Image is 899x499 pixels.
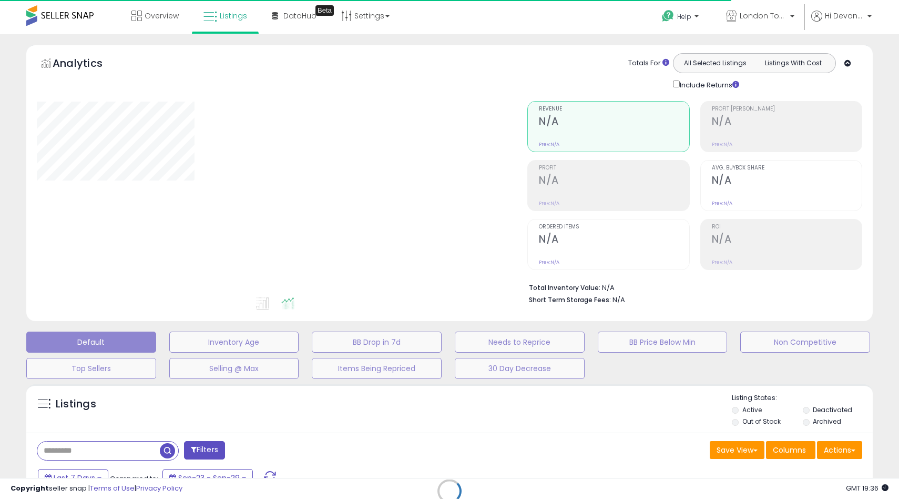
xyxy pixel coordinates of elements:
[539,233,689,247] h2: N/A
[11,483,49,493] strong: Copyright
[455,358,585,379] button: 30 Day Decrease
[665,78,752,91] div: Include Returns
[712,165,862,171] span: Avg. Buybox Share
[169,358,299,379] button: Selling @ Max
[455,332,585,353] button: Needs to Reprice
[220,11,247,21] span: Listings
[529,281,854,293] li: N/A
[145,11,179,21] span: Overview
[712,233,862,247] h2: N/A
[529,283,600,292] b: Total Inventory Value:
[653,2,709,34] a: Help
[53,56,123,73] h5: Analytics
[539,174,689,188] h2: N/A
[312,332,442,353] button: BB Drop in 7d
[529,295,611,304] b: Short Term Storage Fees:
[26,358,156,379] button: Top Sellers
[539,224,689,230] span: Ordered Items
[315,5,334,16] div: Tooltip anchor
[676,56,754,70] button: All Selected Listings
[712,259,732,265] small: Prev: N/A
[539,165,689,171] span: Profit
[628,58,669,68] div: Totals For
[539,106,689,112] span: Revenue
[539,200,559,206] small: Prev: N/A
[539,115,689,129] h2: N/A
[612,295,625,305] span: N/A
[712,200,732,206] small: Prev: N/A
[712,141,732,147] small: Prev: N/A
[283,11,316,21] span: DataHub
[740,332,870,353] button: Non Competitive
[598,332,728,353] button: BB Price Below Min
[312,358,442,379] button: Items Being Repriced
[740,11,787,21] span: London Town LLC
[661,9,675,23] i: Get Help
[539,259,559,265] small: Prev: N/A
[712,224,862,230] span: ROI
[754,56,832,70] button: Listings With Cost
[825,11,864,21] span: Hi Devante
[677,12,691,21] span: Help
[712,174,862,188] h2: N/A
[169,332,299,353] button: Inventory Age
[26,332,156,353] button: Default
[712,115,862,129] h2: N/A
[11,484,182,494] div: seller snap | |
[811,11,872,34] a: Hi Devante
[539,141,559,147] small: Prev: N/A
[712,106,862,112] span: Profit [PERSON_NAME]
